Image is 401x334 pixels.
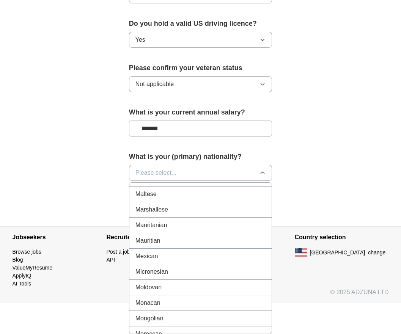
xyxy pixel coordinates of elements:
span: Mongolian [135,314,164,323]
span: Micronesian [135,267,168,276]
span: Maltese [135,190,157,199]
span: Monacan [135,298,160,307]
div: © 2025 ADZUNA LTD [6,288,395,303]
span: Mauritanian [135,221,167,230]
span: Yes [135,35,145,44]
button: Yes [129,32,272,48]
a: Browse jobs [13,249,41,255]
label: Please confirm your veteran status [129,63,272,73]
a: API [107,257,115,263]
span: Please select... [135,168,177,177]
a: ValueMyResume [13,265,53,271]
span: Mexican [135,252,158,261]
h4: Country selection [295,227,389,248]
a: AI Tools [13,281,31,287]
button: change [368,249,385,257]
button: Please select... [129,165,272,181]
span: Mauritian [135,236,160,245]
label: What is your current annual salary? [129,107,272,118]
img: US flag [295,248,307,257]
span: Not applicable [135,80,174,89]
button: Not applicable [129,76,272,92]
a: Post a job [107,249,130,255]
label: What is your (primary) nationality? [129,152,272,162]
label: Do you hold a valid US driving licence? [129,19,272,29]
span: Moldovan [135,283,162,292]
span: Marshallese [135,205,168,214]
span: [GEOGRAPHIC_DATA] [310,249,365,257]
a: Blog [13,257,23,263]
a: ApplyIQ [13,273,31,279]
